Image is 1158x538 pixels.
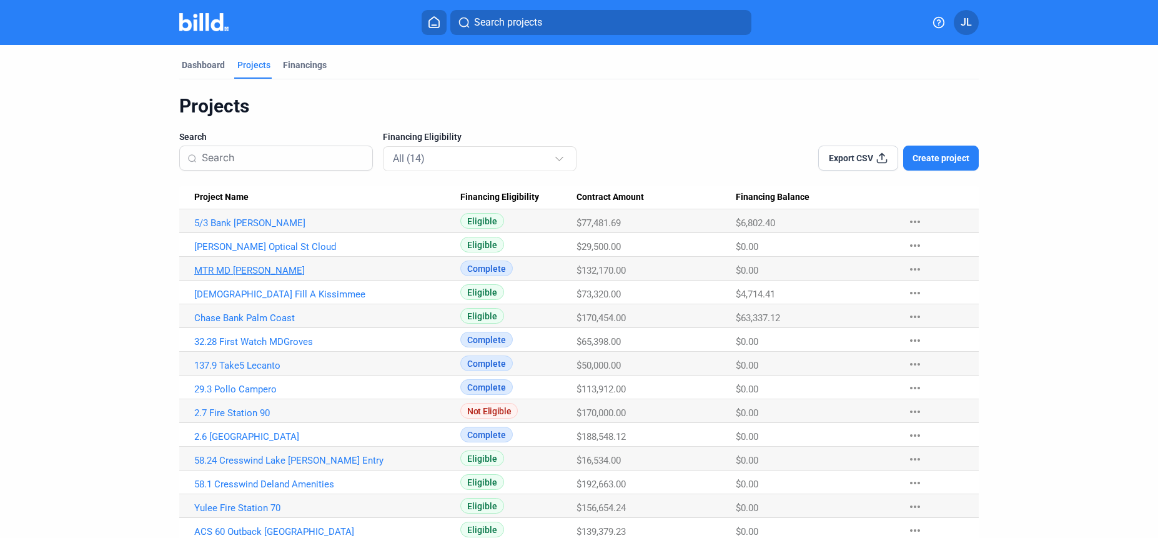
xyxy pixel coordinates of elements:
[194,336,460,347] a: 32.28 First Watch MDGroves
[736,241,758,252] span: $0.00
[194,502,460,514] a: Yulee Fire Station 70
[908,499,923,514] mat-icon: more_horiz
[194,360,460,371] a: 137.9 Take5 Lecanto
[961,15,972,30] span: JL
[194,192,460,203] div: Project Name
[577,241,621,252] span: $29,500.00
[194,192,249,203] span: Project Name
[577,265,626,276] span: $132,170.00
[908,381,923,396] mat-icon: more_horiz
[460,261,513,276] span: Complete
[577,360,621,371] span: $50,000.00
[736,455,758,466] span: $0.00
[577,526,626,537] span: $139,379.23
[460,308,504,324] span: Eligible
[577,407,626,419] span: $170,000.00
[460,332,513,347] span: Complete
[908,404,923,419] mat-icon: more_horiz
[736,384,758,395] span: $0.00
[194,312,460,324] a: Chase Bank Palm Coast
[736,336,758,347] span: $0.00
[577,455,621,466] span: $16,534.00
[908,428,923,443] mat-icon: more_horiz
[460,498,504,514] span: Eligible
[179,131,207,143] span: Search
[903,146,979,171] button: Create project
[460,427,513,442] span: Complete
[577,502,626,514] span: $156,654.24
[736,431,758,442] span: $0.00
[736,192,809,203] span: Financing Balance
[736,265,758,276] span: $0.00
[736,192,895,203] div: Financing Balance
[913,152,969,164] span: Create project
[460,237,504,252] span: Eligible
[450,10,751,35] button: Search projects
[577,336,621,347] span: $65,398.00
[736,289,775,300] span: $4,714.41
[179,13,229,31] img: Billd Company Logo
[908,262,923,277] mat-icon: more_horiz
[577,192,644,203] span: Contract Amount
[577,384,626,395] span: $113,912.00
[908,286,923,301] mat-icon: more_horiz
[460,192,577,203] div: Financing Eligibility
[908,476,923,491] mat-icon: more_horiz
[736,312,780,324] span: $63,337.12
[194,455,460,466] a: 58.24 Cresswind Lake [PERSON_NAME] Entry
[194,265,460,276] a: MTR MD [PERSON_NAME]
[460,403,518,419] span: Not Eligible
[908,238,923,253] mat-icon: more_horiz
[179,94,979,118] div: Projects
[736,217,775,229] span: $6,802.40
[736,502,758,514] span: $0.00
[577,479,626,490] span: $192,663.00
[736,526,758,537] span: $0.00
[194,217,460,229] a: 5/3 Bank [PERSON_NAME]
[577,217,621,229] span: $77,481.69
[908,214,923,229] mat-icon: more_horiz
[908,452,923,467] mat-icon: more_horiz
[908,309,923,324] mat-icon: more_horiz
[829,152,873,164] span: Export CSV
[194,384,460,395] a: 29.3 Pollo Campero
[237,59,270,71] div: Projects
[736,479,758,490] span: $0.00
[736,407,758,419] span: $0.00
[577,192,736,203] div: Contract Amount
[393,152,425,164] mat-select-trigger: All (14)
[202,145,365,171] input: Search
[908,333,923,348] mat-icon: more_horiz
[194,526,460,537] a: ACS 60 Outback [GEOGRAPHIC_DATA]
[577,431,626,442] span: $188,548.12
[194,289,460,300] a: [DEMOGRAPHIC_DATA] Fill A Kissimmee
[736,360,758,371] span: $0.00
[460,192,539,203] span: Financing Eligibility
[818,146,898,171] button: Export CSV
[460,213,504,229] span: Eligible
[460,522,504,537] span: Eligible
[954,10,979,35] button: JL
[577,312,626,324] span: $170,454.00
[460,451,504,466] span: Eligible
[194,241,460,252] a: [PERSON_NAME] Optical St Cloud
[460,474,504,490] span: Eligible
[383,131,462,143] span: Financing Eligibility
[460,356,513,371] span: Complete
[182,59,225,71] div: Dashboard
[283,59,327,71] div: Financings
[194,479,460,490] a: 58.1 Cresswind Deland Amenities
[194,407,460,419] a: 2.7 Fire Station 90
[908,523,923,538] mat-icon: more_horiz
[194,431,460,442] a: 2.6 [GEOGRAPHIC_DATA]
[908,357,923,372] mat-icon: more_horiz
[577,289,621,300] span: $73,320.00
[474,15,542,30] span: Search projects
[460,284,504,300] span: Eligible
[460,379,513,395] span: Complete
